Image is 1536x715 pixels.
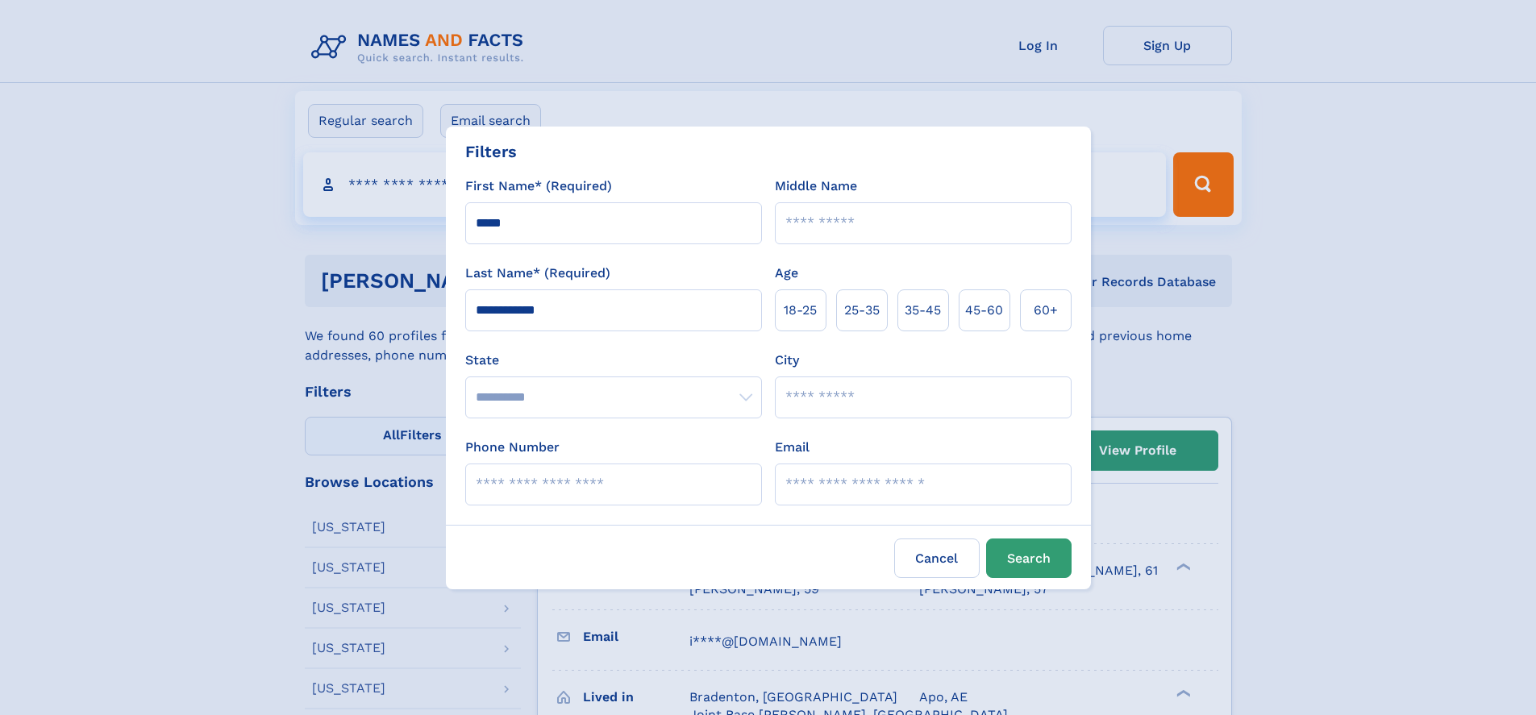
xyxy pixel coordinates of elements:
[1034,301,1058,320] span: 60+
[784,301,817,320] span: 18‑25
[775,264,798,283] label: Age
[465,438,560,457] label: Phone Number
[465,351,762,370] label: State
[465,177,612,196] label: First Name* (Required)
[844,301,880,320] span: 25‑35
[905,301,941,320] span: 35‑45
[775,438,810,457] label: Email
[965,301,1003,320] span: 45‑60
[465,264,610,283] label: Last Name* (Required)
[465,139,517,164] div: Filters
[775,177,857,196] label: Middle Name
[894,538,980,578] label: Cancel
[986,538,1072,578] button: Search
[775,351,799,370] label: City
